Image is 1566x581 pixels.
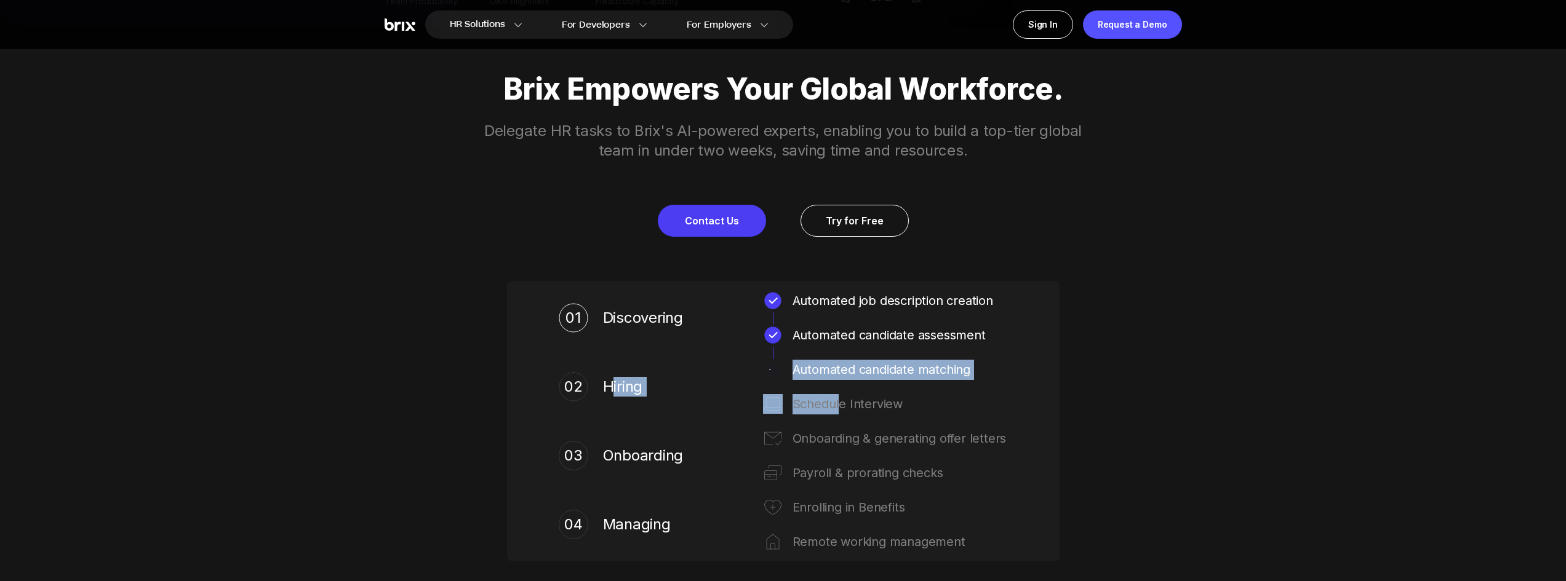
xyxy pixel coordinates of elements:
[793,291,1008,310] div: Automated job description creation
[559,441,588,470] div: 03
[658,205,766,237] a: Contact Us
[793,325,1008,345] div: Automated candidate assessment
[793,360,1008,379] div: Automated candidate matching
[562,18,630,31] span: For Developers
[793,463,1008,483] div: Payroll & prorating checks
[603,377,689,397] span: Hiring
[603,515,689,534] span: Managing
[468,121,1098,160] p: Delegate HR tasks to Brix's AI-powered experts, enabling you to build a top-tier global team in u...
[565,307,581,329] div: 01
[385,18,415,31] img: Brix Logo
[793,429,1008,448] div: Onboarding & generating offer letters
[793,394,1008,414] div: Schedule Interview
[793,497,1008,517] div: Enrolling in Benefits
[1083,10,1182,39] a: Request a Demo
[801,205,909,237] a: Try for Free
[793,532,1008,551] div: Remote working management
[564,376,583,398] div: 02
[340,72,1226,106] p: Brix Empowers Your Global Workforce.
[1013,10,1073,39] a: Sign In
[603,446,689,465] span: Onboarding
[603,308,689,328] span: Discovering
[687,18,751,31] span: For Employers
[450,15,505,34] span: HR Solutions
[559,510,588,539] div: 04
